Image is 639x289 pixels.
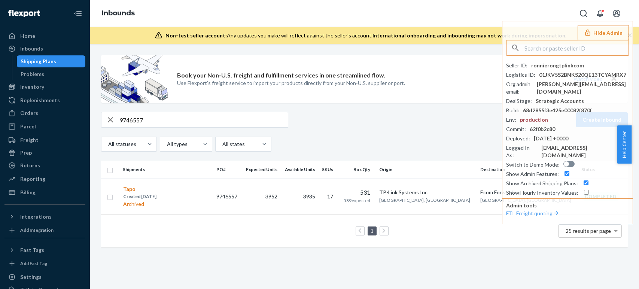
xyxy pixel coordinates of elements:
[20,123,36,130] div: Parcel
[177,79,405,87] p: Use Flexport’s freight service to import your products directly from your Non-U.S. supplier or port.
[20,149,32,156] div: Prep
[213,179,241,214] td: 9746557
[4,173,85,185] a: Reporting
[20,136,39,144] div: Freight
[123,185,156,193] div: Tapo
[318,161,339,179] th: SKUs
[4,30,85,42] a: Home
[4,159,85,171] a: Returns
[8,10,40,17] img: Flexport logo
[123,193,156,200] div: Created [DATE]
[379,197,470,203] span: [GEOGRAPHIC_DATA], [GEOGRAPHIC_DATA]
[534,135,568,142] div: [DATE] +0000
[530,125,555,133] div: 62f0b2c80
[213,161,241,179] th: PO#
[609,6,624,21] button: Open account menu
[480,189,575,196] div: Ecom Forwarding
[369,228,375,234] a: Page 1 is your current page
[4,147,85,159] a: Prep
[265,193,277,200] span: 3952
[342,188,370,197] div: 531
[20,213,52,220] div: Integrations
[241,161,280,179] th: Expected Units
[506,180,578,187] div: Show Archived Shipping Plans :
[506,135,530,142] div: Deployed :
[20,162,40,169] div: Returns
[506,189,578,197] div: Show Hourly Inventory Values :
[376,161,477,179] th: Origin
[20,273,42,281] div: Settings
[4,271,85,283] a: Settings
[506,62,527,69] div: Seller ID :
[541,144,629,159] div: [EMAIL_ADDRESS][DOMAIN_NAME]
[506,170,559,178] div: Show Admin Features :
[20,260,47,267] div: Add Fast Tag
[4,43,85,55] a: Inbounds
[4,81,85,93] a: Inventory
[480,197,571,203] span: [GEOGRAPHIC_DATA], [GEOGRAPHIC_DATA]
[20,45,43,52] div: Inbounds
[165,32,227,39] span: Non-test seller account:
[520,116,548,124] div: production
[506,80,533,95] div: Org admin email :
[524,40,629,55] input: Search or paste seller ID
[506,107,519,114] div: Build :
[506,161,560,168] div: Switch to Demo Mode :
[303,193,315,200] span: 3935
[506,71,535,79] div: Logistics ID :
[344,198,370,203] span: 589 expected
[617,125,632,164] button: Help Center
[102,9,135,17] a: Inbounds
[17,55,86,67] a: Shipping Plans
[17,68,86,80] a: Problems
[506,144,538,159] div: Logged In As :
[20,109,38,117] div: Orders
[531,62,584,69] div: ronnierongtplinkcom
[339,161,376,179] th: Box Qty
[119,112,288,127] input: Search inbounds by name, destination, msku...
[4,259,85,268] a: Add Fast Tag
[4,134,85,146] a: Freight
[536,97,584,105] div: Strategic Accounts
[372,32,566,39] span: International onboarding and inbounding may not work during impersonation.
[523,107,592,114] div: 68d2855f3e425e00082f870f
[506,97,532,105] div: DealStage :
[20,97,60,104] div: Replenishments
[280,161,318,179] th: Available Units
[4,211,85,223] button: Integrations
[177,71,385,80] p: Book your Non-U.S. freight and fulfillment services in one streamlined flow.
[578,25,629,40] button: Hide Admin
[477,161,578,179] th: Destination
[120,161,213,179] th: Shipments
[123,201,144,207] span: Archived
[506,125,526,133] div: Commit :
[107,140,108,148] input: All statuses
[166,140,167,148] input: All types
[4,226,85,235] a: Add Integration
[539,71,626,79] div: 01JKV5S2BNKS20QE13TCYAMRX7
[20,175,45,183] div: Reporting
[4,107,85,119] a: Orders
[20,83,44,91] div: Inventory
[165,32,566,39] div: Any updates you make will reflect against the seller's account.
[21,70,44,78] div: Problems
[4,186,85,198] a: Billing
[20,32,35,40] div: Home
[96,3,141,24] ol: breadcrumbs
[70,6,85,21] button: Close Navigation
[4,121,85,133] a: Parcel
[20,227,54,233] div: Add Integration
[20,246,44,254] div: Fast Tags
[566,228,611,234] span: 25 results per page
[593,6,608,21] button: Open notifications
[506,202,629,209] p: Admin tools
[379,189,474,196] div: TP-Link Systems Inc
[506,116,516,124] div: Env :
[20,189,36,196] div: Billing
[327,193,333,200] span: 17
[4,94,85,106] a: Replenishments
[506,210,560,216] a: FTL Freight quoting
[537,80,629,95] div: [PERSON_NAME][EMAIL_ADDRESS][DOMAIN_NAME]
